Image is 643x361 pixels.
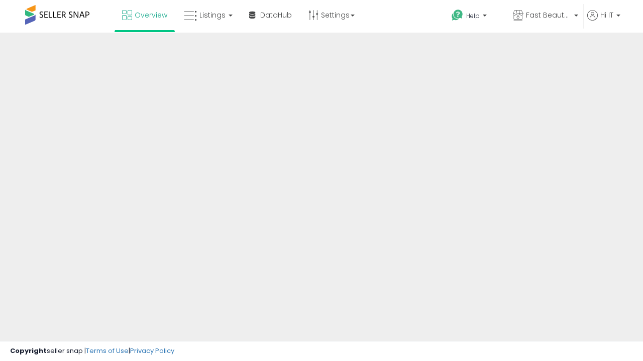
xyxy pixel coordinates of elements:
[135,10,167,20] span: Overview
[587,10,620,33] a: Hi IT
[130,346,174,355] a: Privacy Policy
[10,346,174,356] div: seller snap | |
[260,10,292,20] span: DataHub
[466,12,480,20] span: Help
[451,9,464,22] i: Get Help
[600,10,613,20] span: Hi IT
[526,10,571,20] span: Fast Beauty ([GEOGRAPHIC_DATA])
[86,346,129,355] a: Terms of Use
[444,2,504,33] a: Help
[199,10,226,20] span: Listings
[10,346,47,355] strong: Copyright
